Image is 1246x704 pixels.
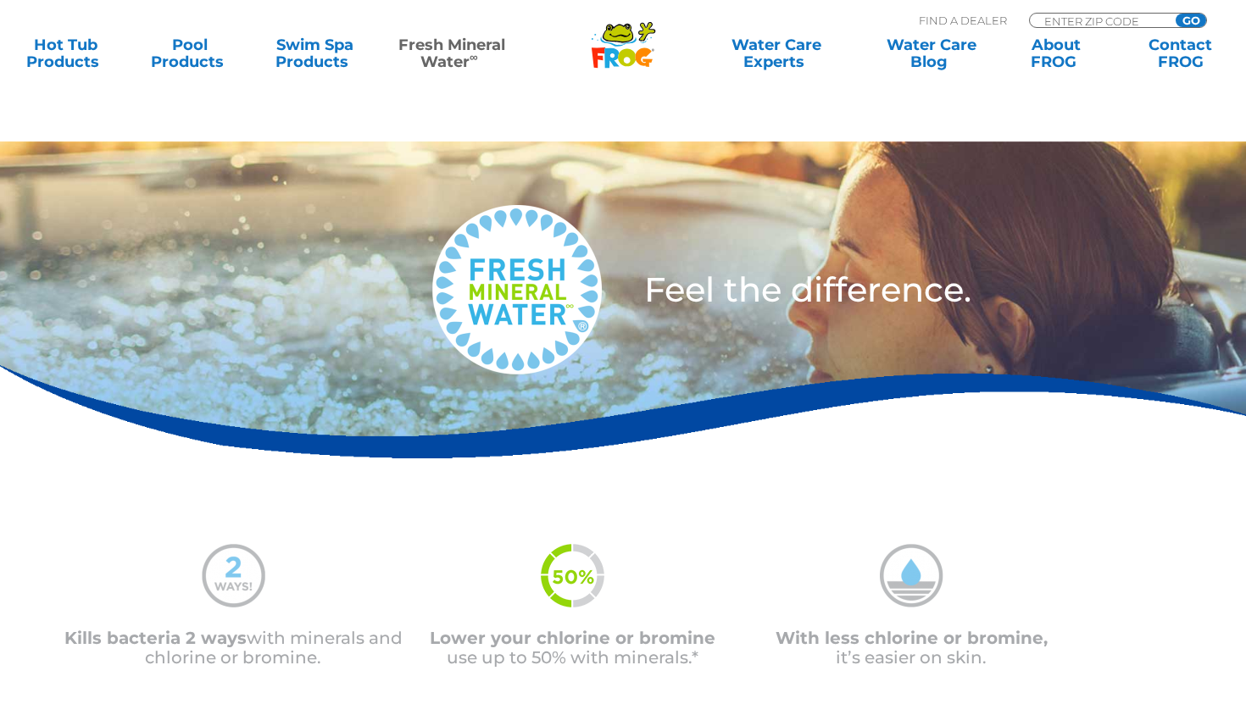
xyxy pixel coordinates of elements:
span: With less chlorine or bromine, [776,628,1048,648]
span: Lower your chlorine or bromine [430,628,715,648]
a: Water CareExperts [698,36,855,70]
img: fmw-50percent-icon [541,544,604,607]
p: Find A Dealer [919,13,1007,28]
img: mineral-water-2-ways [202,544,265,607]
input: Zip Code Form [1043,14,1157,28]
span: Kills bacteria 2 ways [64,628,247,648]
a: Hot TubProducts [17,36,114,70]
a: PoolProducts [142,36,238,70]
a: Swim SpaProducts [266,36,363,70]
a: ContactFROG [1132,36,1229,70]
p: it’s easier on skin. [742,629,1081,668]
img: fresh-mineral-water-logo-medium [432,205,602,374]
sup: ∞ [470,50,478,64]
a: Fresh MineralWater∞ [391,36,512,70]
a: AboutFROG [1007,36,1104,70]
input: GO [1176,14,1206,27]
p: with minerals and chlorine or bromine. [64,629,403,668]
img: mineral-water-less-chlorine [880,544,943,607]
p: use up to 50% with minerals.* [403,629,742,668]
h3: Feel the difference. [644,273,1143,307]
a: Water CareBlog [882,36,979,70]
